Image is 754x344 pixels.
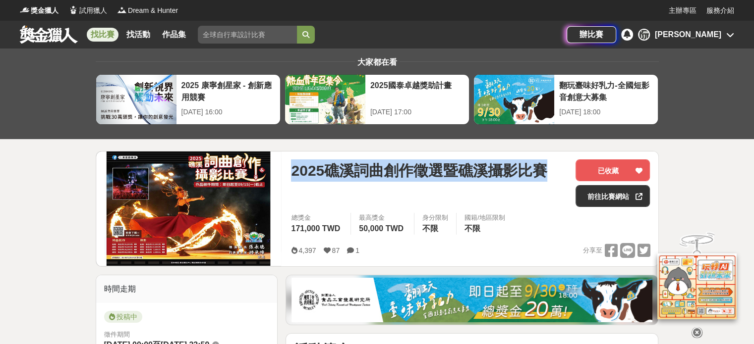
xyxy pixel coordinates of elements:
[576,159,650,181] button: 已收藏
[96,151,282,266] img: Cover Image
[473,74,658,125] a: 翻玩臺味好乳力-全國短影音創意大募集[DATE] 18:00
[285,74,469,125] a: 2025國泰卓越獎助計畫[DATE] 17:00
[31,5,58,16] span: 獎金獵人
[370,80,464,102] div: 2025國泰卓越獎助計畫
[638,29,650,41] div: 阮
[198,26,297,44] input: 全球自行車設計比賽
[669,5,696,16] a: 主辦專區
[128,5,178,16] span: Dream & Hunter
[359,224,404,233] span: 50,000 TWD
[79,5,107,16] span: 試用獵人
[370,107,464,117] div: [DATE] 17:00
[68,5,78,15] img: Logo
[291,224,340,233] span: 171,000 TWD
[657,253,737,319] img: d2146d9a-e6f6-4337-9592-8cefde37ba6b.png
[291,213,343,223] span: 總獎金
[706,5,734,16] a: 服務介紹
[117,5,178,16] a: LogoDream & Hunter
[559,80,653,102] div: 翻玩臺味好乳力-全國短影音創意大募集
[104,331,130,338] span: 徵件期間
[422,224,438,233] span: 不限
[122,28,154,42] a: 找活動
[291,159,547,182] span: 2025礁溪詞曲創作徵選暨礁溪攝影比賽
[96,74,281,125] a: 2025 康寧創星家 - 創新應用競賽[DATE] 16:00
[20,5,58,16] a: Logo獎金獵人
[104,311,142,323] span: 投稿中
[355,58,400,66] span: 大家都在看
[298,246,316,254] span: 4,397
[87,28,118,42] a: 找比賽
[20,5,30,15] img: Logo
[655,29,721,41] div: [PERSON_NAME]
[576,185,650,207] a: 前往比賽網站
[355,246,359,254] span: 1
[422,213,448,223] div: 身分限制
[117,5,127,15] img: Logo
[181,80,275,102] div: 2025 康寧創星家 - 創新應用競賽
[559,107,653,117] div: [DATE] 18:00
[582,243,602,258] span: 分享至
[567,26,616,43] a: 辦比賽
[464,224,480,233] span: 不限
[158,28,190,42] a: 作品集
[181,107,275,117] div: [DATE] 16:00
[332,246,340,254] span: 87
[291,278,652,322] img: 1c81a89c-c1b3-4fd6-9c6e-7d29d79abef5.jpg
[68,5,107,16] a: Logo試用獵人
[359,213,406,223] span: 最高獎金
[96,275,278,303] div: 時間走期
[464,213,505,223] div: 國籍/地區限制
